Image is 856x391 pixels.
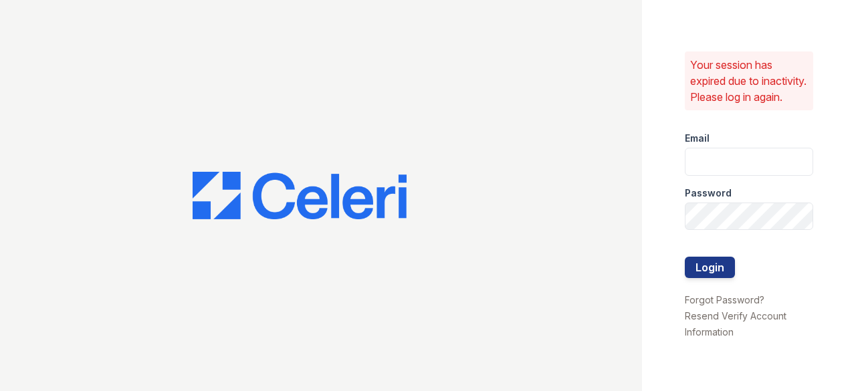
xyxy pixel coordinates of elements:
[193,172,407,220] img: CE_Logo_Blue-a8612792a0a2168367f1c8372b55b34899dd931a85d93a1a3d3e32e68fde9ad4.png
[685,132,710,145] label: Email
[690,57,808,105] p: Your session has expired due to inactivity. Please log in again.
[685,294,764,305] a: Forgot Password?
[685,310,786,338] a: Resend Verify Account Information
[685,257,735,278] button: Login
[685,186,732,200] label: Password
